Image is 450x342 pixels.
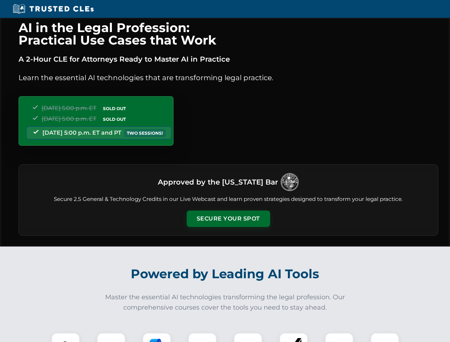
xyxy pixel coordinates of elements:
img: Logo [281,173,299,191]
span: SOLD OUT [100,105,128,112]
h3: Approved by the [US_STATE] Bar [158,176,278,188]
button: Secure Your Spot [187,211,270,227]
h1: AI in the Legal Profession: Practical Use Cases that Work [19,21,438,46]
p: Secure 2.5 General & Technology Credits in our Live Webcast and learn proven strategies designed ... [27,195,429,203]
p: A 2-Hour CLE for Attorneys Ready to Master AI in Practice [19,53,438,65]
p: Learn the essential AI technologies that are transforming legal practice. [19,72,438,83]
span: [DATE] 5:00 p.m. ET [42,115,96,122]
h2: Powered by Leading AI Tools [28,261,423,286]
p: Master the essential AI technologies transforming the legal profession. Our comprehensive courses... [100,292,350,313]
span: SOLD OUT [100,115,128,123]
img: Trusted CLEs [11,4,96,14]
span: [DATE] 5:00 p.m. ET [42,105,96,112]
